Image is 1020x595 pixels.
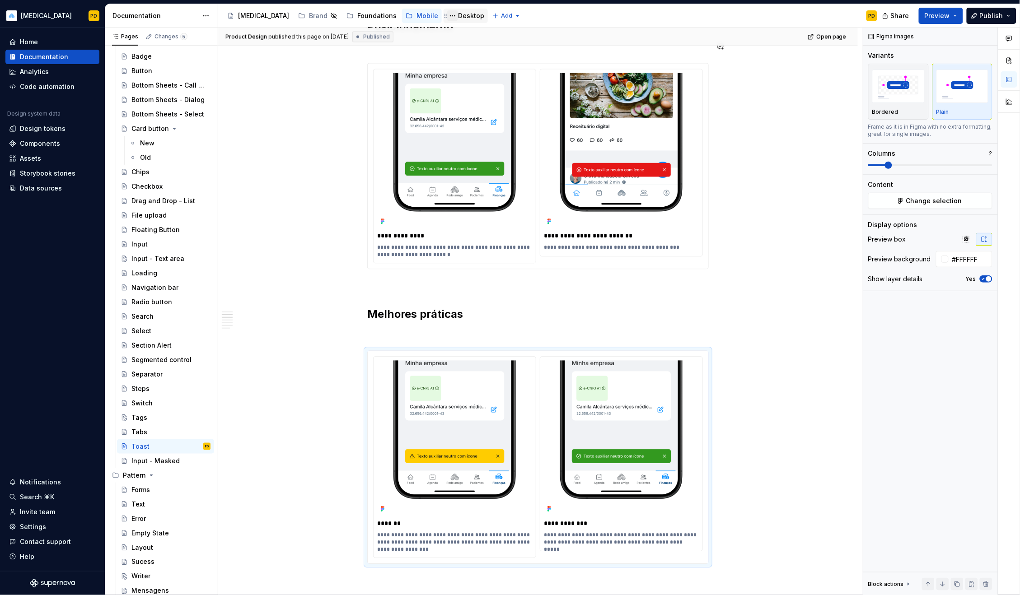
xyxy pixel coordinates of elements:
button: Change selection [868,193,992,209]
div: New [140,139,154,148]
div: Changes [154,33,187,40]
div: Settings [20,522,46,531]
div: Assets [20,154,41,163]
div: Notifications [20,478,61,487]
div: Code automation [20,82,75,91]
div: Segmented control [131,355,192,364]
div: Tabs [131,428,147,437]
div: Frame as it is in Figma with no extra formatting, great for single images. [868,123,992,138]
div: Drag and Drop - List [131,196,195,205]
input: Auto [949,251,992,267]
a: Mobile [402,9,442,23]
div: Preview background [868,255,931,264]
div: Display options [868,220,917,229]
a: Brand [295,9,341,23]
div: Foundations [357,11,397,20]
button: Contact support [5,535,99,549]
div: Contact support [20,537,71,546]
a: New [126,136,214,150]
div: Loading [131,269,157,278]
div: Bottom Sheets - Dialog [131,95,205,104]
a: Input - Text area [117,251,214,266]
a: Invite team [5,505,99,519]
div: Steps [131,384,150,393]
a: Documentation [5,50,99,64]
div: PD [869,12,875,19]
a: Badge [117,49,214,64]
span: Change selection [906,196,962,205]
a: Foundations [343,9,400,23]
a: Components [5,136,99,151]
a: Bottom Sheets - Select [117,107,214,121]
a: Storybook stories [5,166,99,181]
p: 2 [989,150,992,157]
a: Analytics [5,65,99,79]
div: Mobile [416,11,438,20]
span: Product Design [225,33,267,40]
a: Input - Masked [117,454,214,468]
div: PD [205,442,209,451]
div: Button [131,66,152,75]
div: Block actions [868,578,912,590]
a: Old [126,150,214,165]
h2: Melhores práticas [367,307,709,321]
img: 3a570f0b-1f7c-49e5-9f10-88144126f5ec.png [6,10,17,21]
a: Loading [117,266,214,280]
div: Sucess [131,558,154,567]
a: Drag and Drop - List [117,194,214,208]
div: Bottom Sheets - Select [131,110,204,119]
a: Switch [117,396,214,410]
div: Select [131,326,151,335]
div: PD [91,12,98,19]
img: placeholder [872,70,925,102]
div: Search [131,312,154,321]
div: Show layer details [868,274,923,284]
div: Layout [131,543,153,552]
div: Empty State [131,529,169,538]
div: Help [20,552,34,561]
div: Design tokens [20,124,66,133]
div: Search ⌘K [20,493,54,502]
div: Text [131,500,145,509]
span: Share [891,11,909,20]
svg: Supernova Logo [30,579,75,588]
p: Bordered [872,108,898,116]
a: Error [117,511,214,526]
div: Writer [131,572,150,581]
div: Input - Masked [131,456,180,465]
a: Desktop [444,9,488,23]
a: Tags [117,410,214,425]
p: Plain [936,108,949,116]
div: Old [140,153,151,162]
button: placeholderBordered [868,64,929,120]
div: Design system data [7,110,61,117]
div: Pattern [123,471,146,480]
a: Separator [117,367,214,381]
div: Checkbox [131,182,163,191]
div: Chips [131,167,150,177]
button: Preview [919,8,963,24]
div: Invite team [20,507,55,516]
a: Text [117,497,214,511]
a: Radio button [117,295,214,309]
div: Page tree [224,7,488,25]
span: Preview [925,11,950,20]
span: Open page [816,33,847,40]
div: Variants [868,51,894,60]
a: Segmented control [117,353,214,367]
div: Content [868,180,894,189]
a: Search [117,309,214,324]
div: published this page on [DATE] [268,33,349,40]
a: Checkbox [117,179,214,194]
a: Empty State [117,526,214,540]
div: Preview box [868,235,906,244]
a: Navigation bar [117,280,214,295]
img: placeholder [936,70,989,102]
div: Radio button [131,297,172,307]
div: Floating Button [131,225,180,234]
a: Section Alert [117,338,214,353]
a: [MEDICAL_DATA] [224,9,293,23]
div: Switch [131,399,153,408]
span: Published [363,33,390,40]
div: Error [131,514,146,523]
